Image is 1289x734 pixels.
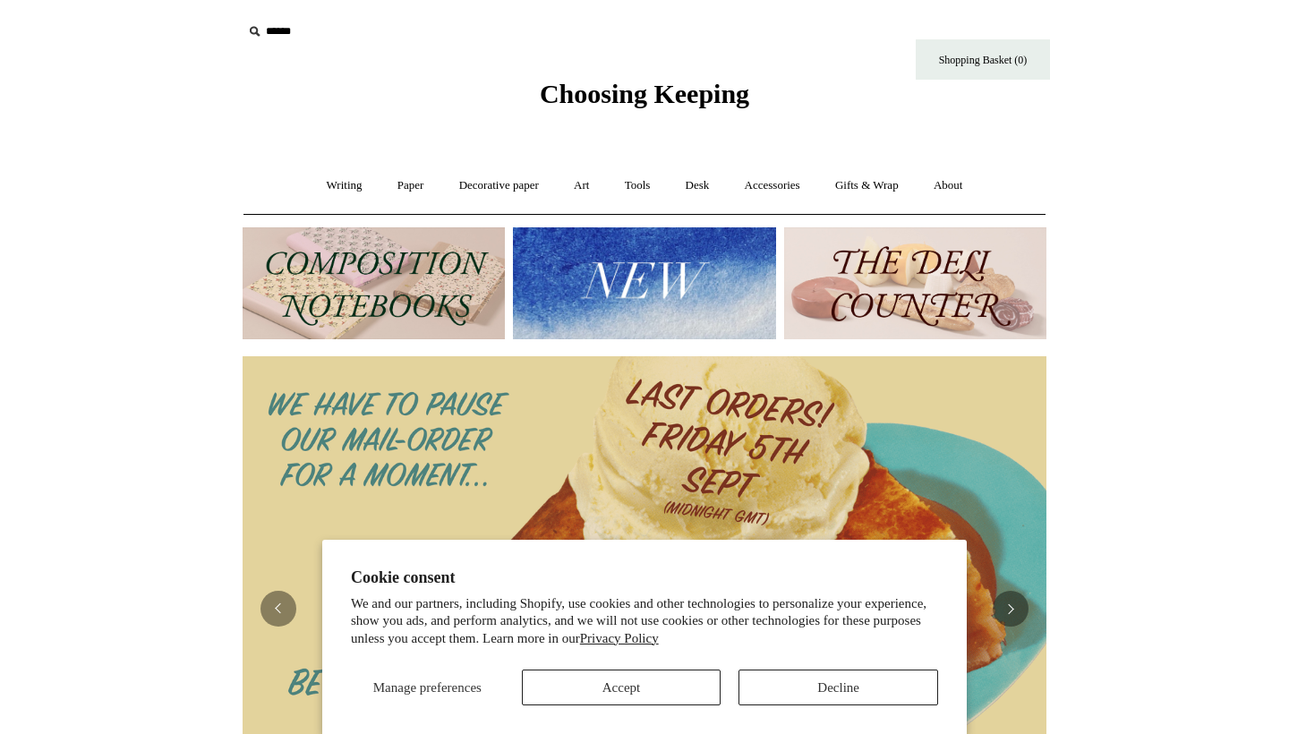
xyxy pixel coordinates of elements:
a: Art [558,162,605,209]
button: Previous [260,591,296,627]
img: The Deli Counter [784,227,1046,339]
img: 202302 Composition ledgers.jpg__PID:69722ee6-fa44-49dd-a067-31375e5d54ec [243,227,505,339]
a: Paper [381,162,440,209]
a: Writing [311,162,379,209]
span: Manage preferences [373,680,482,695]
button: Next [993,591,1029,627]
a: Accessories [729,162,816,209]
button: Accept [522,670,721,705]
h2: Cookie consent [351,568,938,587]
a: Gifts & Wrap [819,162,915,209]
a: Decorative paper [443,162,555,209]
button: Manage preferences [351,670,504,705]
a: Privacy Policy [580,631,659,645]
p: We and our partners, including Shopify, use cookies and other technologies to personalize your ex... [351,595,938,648]
button: Decline [738,670,938,705]
a: Tools [609,162,667,209]
a: Desk [670,162,726,209]
span: Choosing Keeping [540,79,749,108]
a: About [918,162,979,209]
a: Choosing Keeping [540,93,749,106]
img: New.jpg__PID:f73bdf93-380a-4a35-bcfe-7823039498e1 [513,227,775,339]
a: Shopping Basket (0) [916,39,1050,80]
